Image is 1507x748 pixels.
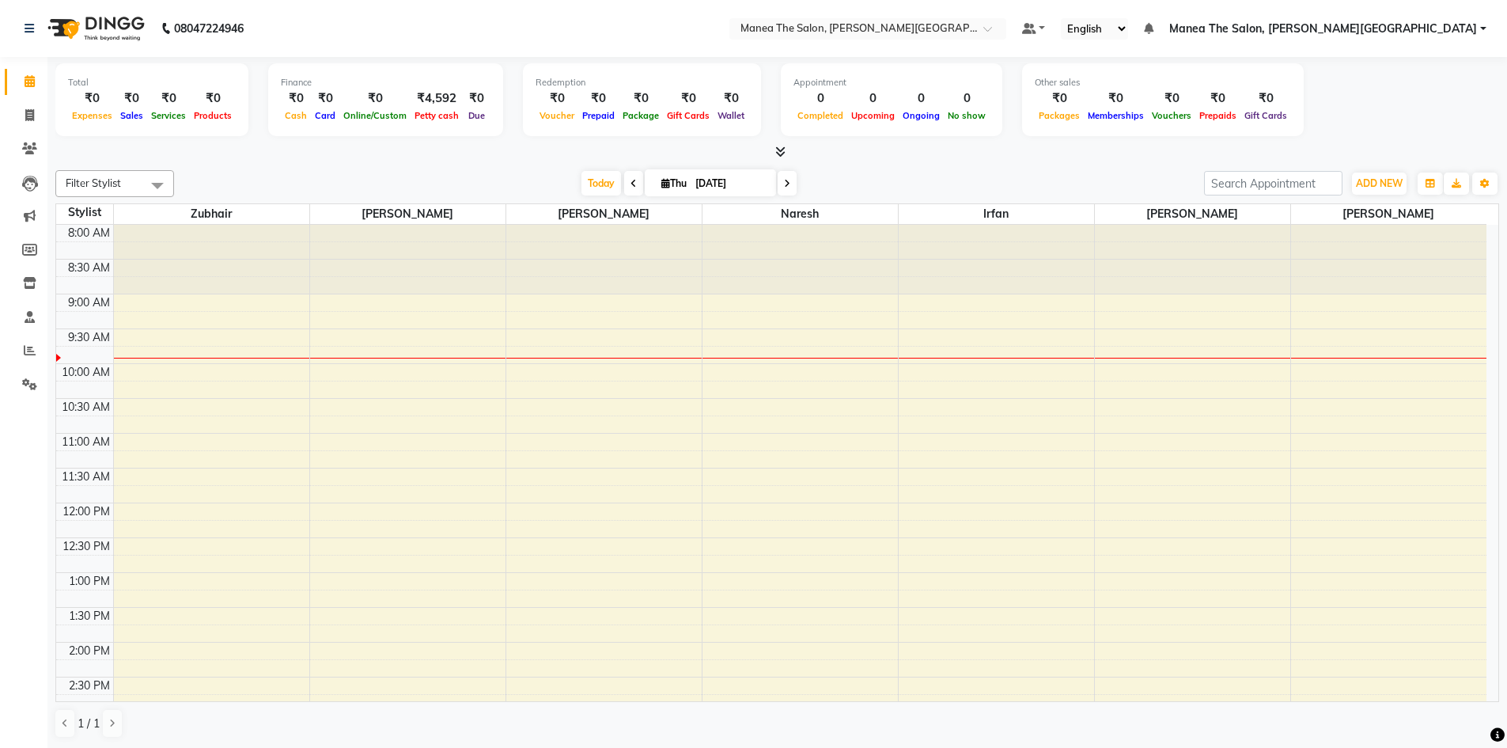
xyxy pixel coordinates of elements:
span: Package [619,110,663,121]
div: 9:30 AM [65,329,113,346]
span: No show [944,110,990,121]
div: ₹0 [714,89,748,108]
div: 12:00 PM [59,503,113,520]
span: Card [311,110,339,121]
span: Wallet [714,110,748,121]
span: Zubhair [114,204,309,224]
div: ₹0 [536,89,578,108]
span: Voucher [536,110,578,121]
div: ₹0 [147,89,190,108]
img: logo [40,6,149,51]
div: 0 [944,89,990,108]
div: 0 [793,89,847,108]
span: Online/Custom [339,110,411,121]
span: Irfan [899,204,1094,224]
span: Memberships [1084,110,1148,121]
div: Other sales [1035,76,1291,89]
div: 8:00 AM [65,225,113,241]
div: 2:00 PM [66,643,113,659]
div: ₹0 [1240,89,1291,108]
span: Products [190,110,236,121]
div: ₹0 [1195,89,1240,108]
button: ADD NEW [1352,173,1407,195]
span: [PERSON_NAME] [1095,204,1290,224]
div: ₹0 [281,89,311,108]
span: [PERSON_NAME] [1291,204,1487,224]
div: ₹0 [190,89,236,108]
div: Finance [281,76,490,89]
div: 9:00 AM [65,294,113,311]
span: Upcoming [847,110,899,121]
span: [PERSON_NAME] [506,204,702,224]
div: Appointment [793,76,990,89]
div: Redemption [536,76,748,89]
input: Search Appointment [1204,171,1342,196]
div: ₹0 [116,89,147,108]
div: 11:00 AM [59,434,113,450]
div: 1:00 PM [66,573,113,590]
div: ₹0 [463,89,490,108]
div: 11:30 AM [59,469,113,485]
span: Petty cash [411,110,463,121]
span: Due [464,110,489,121]
div: 8:30 AM [65,260,113,276]
span: Filter Stylist [66,177,121,189]
span: Expenses [68,110,116,121]
span: Sales [116,110,147,121]
span: Services [147,110,190,121]
span: Manea The Salon, [PERSON_NAME][GEOGRAPHIC_DATA] [1169,21,1477,37]
div: ₹0 [339,89,411,108]
span: Completed [793,110,847,121]
div: 10:30 AM [59,399,113,416]
div: Stylist [56,204,113,221]
div: Total [68,76,236,89]
span: Ongoing [899,110,944,121]
b: 08047224946 [174,6,244,51]
div: ₹0 [1035,89,1084,108]
span: Gift Cards [1240,110,1291,121]
div: ₹0 [663,89,714,108]
span: [PERSON_NAME] [310,204,505,224]
span: 1 / 1 [78,716,100,732]
div: ₹0 [578,89,619,108]
div: ₹0 [311,89,339,108]
div: 1:30 PM [66,608,113,625]
div: 10:00 AM [59,364,113,381]
span: ADD NEW [1356,177,1403,189]
span: Prepaids [1195,110,1240,121]
div: ₹0 [619,89,663,108]
div: ₹4,592 [411,89,463,108]
div: 12:30 PM [59,538,113,555]
span: Thu [657,177,691,189]
div: 2:30 PM [66,678,113,694]
span: Today [581,171,621,196]
input: 2025-09-04 [691,172,770,196]
span: Gift Cards [663,110,714,121]
span: Cash [281,110,311,121]
div: ₹0 [68,89,116,108]
div: ₹0 [1084,89,1148,108]
div: ₹0 [1148,89,1195,108]
span: Naresh [702,204,898,224]
div: 0 [899,89,944,108]
span: Packages [1035,110,1084,121]
div: 0 [847,89,899,108]
span: Prepaid [578,110,619,121]
span: Vouchers [1148,110,1195,121]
